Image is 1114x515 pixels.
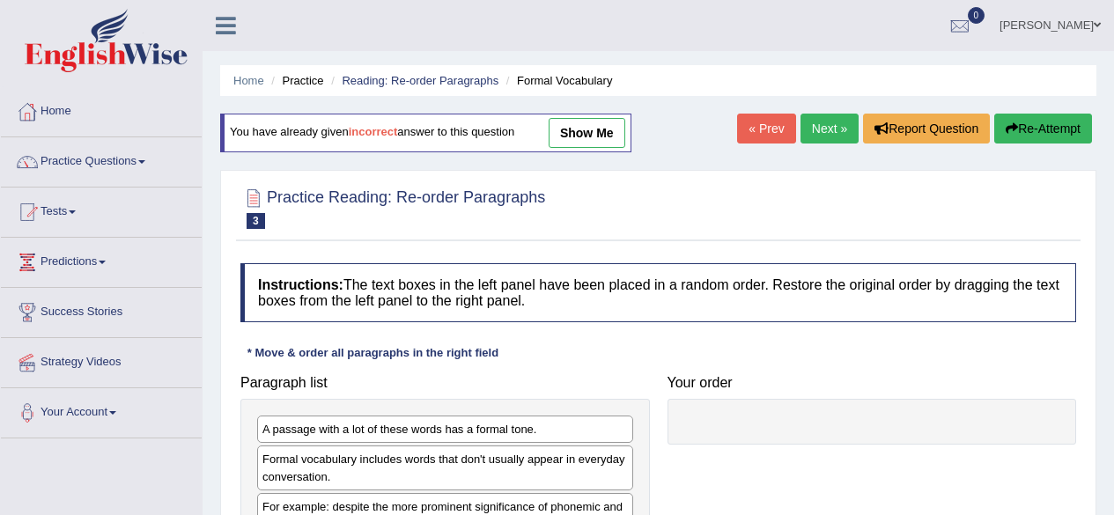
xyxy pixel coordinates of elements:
li: Practice [267,72,323,89]
a: « Prev [737,114,795,143]
a: show me [549,118,625,148]
a: Your Account [1,388,202,432]
a: Practice Questions [1,137,202,181]
a: Home [233,74,264,87]
li: Formal Vocabulary [502,72,613,89]
h4: Your order [668,375,1077,391]
span: 0 [968,7,985,24]
div: A passage with a lot of these words has a formal tone. [257,416,633,443]
b: Instructions: [258,277,343,292]
div: * Move & order all paragraphs in the right field [240,344,505,361]
h2: Practice Reading: Re-order Paragraphs [240,185,545,229]
b: incorrect [349,126,398,139]
a: Predictions [1,238,202,282]
h4: The text boxes in the left panel have been placed in a random order. Restore the original order b... [240,263,1076,322]
a: Success Stories [1,288,202,332]
a: Tests [1,188,202,232]
button: Report Question [863,114,990,143]
div: Formal vocabulary includes words that don't usually appear in everyday conversation. [257,445,633,489]
a: Strategy Videos [1,338,202,382]
div: You have already given answer to this question [220,114,631,152]
a: Home [1,87,202,131]
a: Reading: Re-order Paragraphs [342,74,498,87]
span: 3 [247,213,265,229]
a: Next » [800,114,859,143]
h4: Paragraph list [240,375,650,391]
button: Re-Attempt [994,114,1092,143]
